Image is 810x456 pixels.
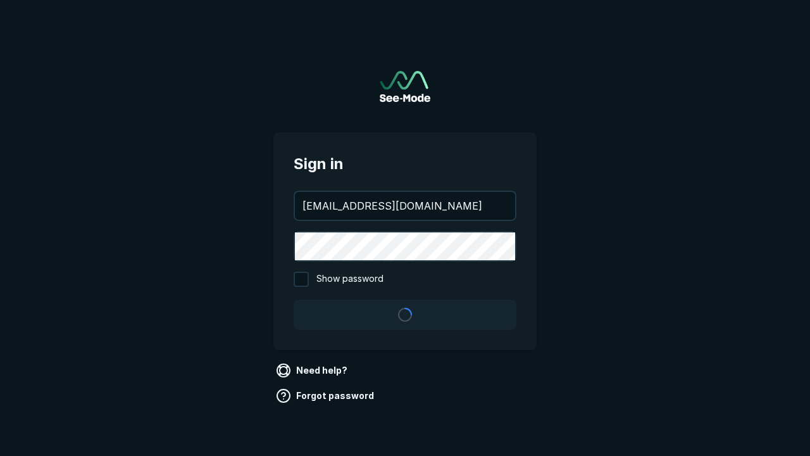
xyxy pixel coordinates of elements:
span: Sign in [294,153,516,175]
input: your@email.com [295,192,515,220]
a: Go to sign in [380,71,430,102]
a: Forgot password [273,386,379,406]
a: Need help? [273,360,352,381]
img: See-Mode Logo [380,71,430,102]
span: Show password [316,272,383,287]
